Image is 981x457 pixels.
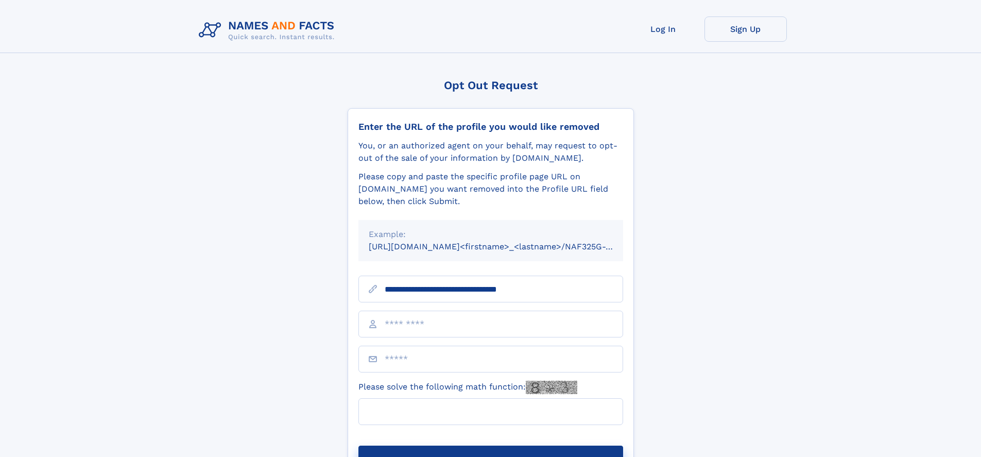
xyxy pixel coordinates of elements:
div: Example: [369,228,613,241]
div: Please copy and paste the specific profile page URL on [DOMAIN_NAME] you want removed into the Pr... [358,171,623,208]
div: Enter the URL of the profile you would like removed [358,121,623,132]
img: Logo Names and Facts [195,16,343,44]
a: Log In [622,16,704,42]
div: You, or an authorized agent on your behalf, may request to opt-out of the sale of your informatio... [358,140,623,164]
div: Opt Out Request [348,79,634,92]
label: Please solve the following math function: [358,381,577,394]
a: Sign Up [704,16,787,42]
small: [URL][DOMAIN_NAME]<firstname>_<lastname>/NAF325G-xxxxxxxx [369,242,643,251]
